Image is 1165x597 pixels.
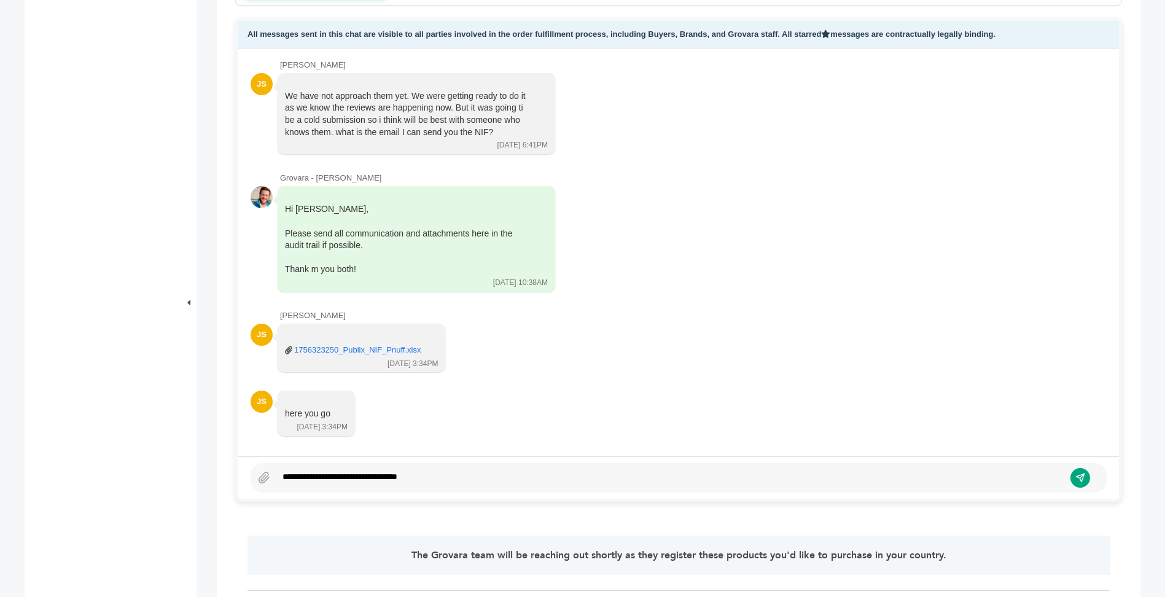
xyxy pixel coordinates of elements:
[285,203,531,276] div: Hi [PERSON_NAME],
[294,345,421,356] a: 1756323250_Publix_NIF_Pnuff.xlsx
[388,359,438,369] div: [DATE] 3:34PM
[251,73,273,95] div: JS
[285,263,531,276] div: Thank m you both!
[285,90,531,138] div: We have not approach them yet. We were getting ready to do it as we know the reviews are happenin...
[285,408,330,420] div: here you go
[297,422,347,432] div: [DATE] 3:34PM
[280,60,1107,71] div: [PERSON_NAME]
[251,324,273,346] div: JS
[280,173,1107,184] div: Grovara - [PERSON_NAME]
[497,140,548,150] div: [DATE] 6:41PM
[238,21,1119,49] div: All messages sent in this chat are visible to all parties involved in the order fulfillment proce...
[251,391,273,413] div: JS
[493,278,548,288] div: [DATE] 10:38AM
[280,310,1107,321] div: [PERSON_NAME]
[285,228,531,252] div: Please send all communication and attachments here in the audit trail if possible.
[282,548,1075,563] p: The Grovara team will be reaching out shortly as they register these products you'd like to purch...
